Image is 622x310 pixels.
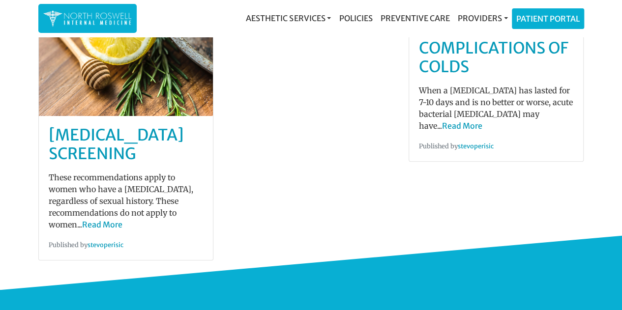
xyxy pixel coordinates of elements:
a: stevoperisic [88,241,123,249]
a: Read More [442,121,482,131]
img: North Roswell Internal Medicine [43,9,132,28]
small: Published by [419,142,494,150]
a: stevoperisic [458,142,494,150]
small: Published by [49,241,123,249]
a: Policies [335,8,376,28]
a: Preventive Care [376,8,453,28]
a: Patient Portal [512,9,584,28]
a: Providers [453,8,511,28]
p: When a [MEDICAL_DATA] has lasted for 7-10 days and is no better or worse, acute bacterial [MEDICA... [419,85,574,132]
a: Read More [82,220,122,229]
a: Aesthetic Services [242,8,335,28]
a: Complications of Colds [419,38,568,77]
a: [MEDICAL_DATA] screening [49,125,184,164]
p: These recommendations apply to women who have a [MEDICAL_DATA], regardless of sexual history. The... [49,171,204,230]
